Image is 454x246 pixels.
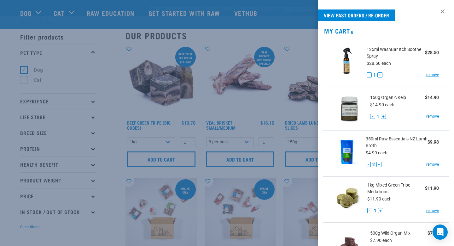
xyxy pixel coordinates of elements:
[425,95,439,100] strong: $14.90
[366,136,428,149] span: 350ml Raw Essentials NZ Lamb Broth
[370,238,392,243] span: $7.90 each
[428,139,439,145] strong: $9.98
[367,72,372,77] button: -
[373,72,376,78] span: 1
[370,94,406,101] span: 150g Organic Kelp
[318,27,454,34] h2: My Cart
[367,196,392,201] span: $11.90 each
[333,46,362,79] img: WashBar Itch Soothe Spray
[372,161,375,168] span: 2
[333,92,365,125] img: Organic Kelp
[428,231,439,236] strong: $7.90
[425,50,439,55] strong: $28.50
[377,72,382,77] button: +
[370,114,375,119] button: -
[366,150,387,155] span: $4.99 each
[425,186,439,191] strong: $11.90
[377,113,379,120] span: 1
[378,208,383,213] button: +
[426,114,439,119] a: remove
[367,61,391,66] span: $28.50 each
[370,102,394,107] span: $14.90 each
[333,182,363,214] img: Mixed Green Tripe Medallions
[367,182,425,195] span: 1kg Mixed Green Tripe Medallions
[426,208,439,213] a: remove
[318,9,395,21] a: View past orders / re-order
[426,72,439,78] a: remove
[376,162,381,167] button: +
[333,136,361,168] img: Raw Essentials NZ Lamb Broth
[370,230,410,237] span: 500g Wild Organ Mix
[350,31,354,33] span: 8
[366,162,371,167] button: -
[381,114,386,119] button: +
[367,46,425,59] span: 125ml WashBar Itch Soothe Spray
[433,224,448,240] div: Open Intercom Messenger
[426,162,439,167] a: remove
[367,208,372,213] button: -
[374,207,376,214] span: 1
